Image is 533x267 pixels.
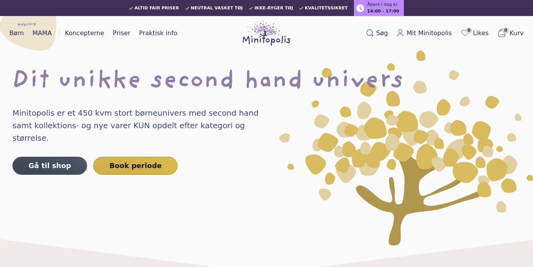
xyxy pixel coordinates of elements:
[494,27,527,40] button: 0Kurv
[393,27,455,39] a: Mit Minitopolis
[12,69,521,94] h1: Dit unikke second hand univers
[473,29,489,38] span: Likes
[305,6,348,11] span: Kvalitetssikret
[243,21,290,46] img: Minitopolis logo
[457,27,492,40] a: 0Likes
[110,27,133,39] a: Priser
[29,27,55,39] a: MAMA
[6,27,27,39] a: Børn
[191,6,243,11] span: Neutral vasket tøj
[363,27,391,39] button: Søg
[12,157,87,175] a: Gå til shop
[279,50,533,245] img: Minitopolis' logo som et gul blomst
[376,29,388,38] span: Søg
[407,29,452,38] span: Mit Minitopolis
[503,27,509,34] span: 0
[466,27,472,34] span: 0
[93,157,178,175] a: Book periode
[12,107,275,144] h4: Minitopolis er et 450 kvm stort børneunivers med second hand samt kollektions- og nye varer KUN o...
[510,29,524,38] span: Kurv
[135,6,179,11] span: Altid fair priser
[367,8,399,15] span: 14:00 - 17:00
[136,27,180,39] a: Praktisk info
[62,27,107,39] a: Koncepterne
[367,2,398,8] span: Åbent i dag kl.
[254,6,293,11] span: Ikke-ryger tøj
